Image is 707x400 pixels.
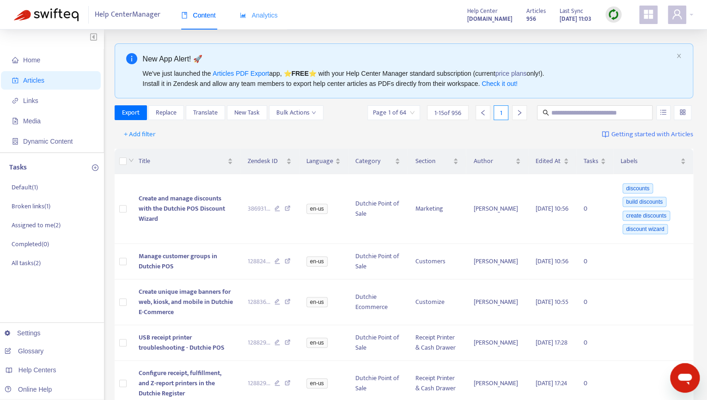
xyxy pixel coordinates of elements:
span: + Add filter [124,129,156,140]
span: Help Center Manager [95,6,160,24]
span: 1 - 15 of 956 [434,108,461,118]
span: Bulk Actions [276,108,316,118]
img: sync.dc5367851b00ba804db3.png [608,9,619,20]
span: Title [139,156,226,166]
span: Content [181,12,216,19]
span: [DATE] 10:56 [536,203,568,214]
a: Settings [5,329,41,337]
span: Tasks [584,156,598,166]
span: en-us [306,204,328,214]
span: Author [473,156,513,166]
th: Labels [613,149,693,174]
span: file-image [12,118,18,124]
a: Online Help [5,386,52,393]
td: [PERSON_NAME] [466,174,528,244]
span: en-us [306,338,328,348]
span: user [671,9,683,20]
button: New Task [227,105,267,120]
td: 0 [576,325,613,361]
button: Bulk Actionsdown [269,105,323,120]
span: Media [23,117,41,125]
span: left [480,109,486,116]
button: unordered-list [656,105,670,120]
span: discount wizard [622,224,668,234]
span: Help Center [467,6,498,16]
strong: [DATE] 11:03 [560,14,591,24]
span: en-us [306,297,328,307]
span: 128829 ... [248,338,270,348]
strong: [DOMAIN_NAME] [467,14,512,24]
td: Dutchie Point of Sale [348,174,408,244]
span: [DATE] 10:55 [536,297,568,307]
span: build discounts [622,197,666,207]
img: Swifteq [14,8,79,21]
span: New Task [234,108,260,118]
p: Broken links ( 1 ) [12,201,50,211]
span: container [12,138,18,145]
span: Section [415,156,451,166]
td: Marketing [408,174,466,244]
span: plus-circle [92,164,98,171]
th: Language [299,149,348,174]
span: 128829 ... [248,378,270,388]
span: [DATE] 17:28 [536,337,567,348]
span: area-chart [240,12,246,18]
span: Links [23,97,38,104]
span: Configure receipt, fulfillment, and Z-report printers in the Dutchie Register [139,368,221,399]
span: USB receipt printer troubleshooting - Dutchie POS [139,332,225,353]
span: Dynamic Content [23,138,73,145]
span: Zendesk ID [248,156,284,166]
p: Assigned to me ( 2 ) [12,220,61,230]
a: Check it out! [481,80,518,87]
td: 0 [576,174,613,244]
span: Create unique image banners for web, kiosk, and mobile in Dutchie E-Commerce [139,286,233,317]
span: en-us [306,256,328,267]
strong: 956 [526,14,536,24]
span: [DATE] 10:56 [536,256,568,267]
span: Language [306,156,333,166]
span: link [12,97,18,104]
span: Home [23,56,40,64]
button: + Add filter [117,127,163,142]
span: info-circle [126,53,137,64]
span: Category [355,156,393,166]
a: price plans [495,70,527,77]
div: We've just launched the app, ⭐ ⭐️ with your Help Center Manager standard subscription (current on... [143,68,673,89]
span: 128836 ... [248,297,270,307]
span: unordered-list [660,109,666,115]
td: Dutchie Point of Sale [348,244,408,279]
td: Customers [408,244,466,279]
span: Manage customer groups in Dutchie POS [139,251,217,272]
iframe: Button to launch messaging window [670,363,700,393]
span: Help Centers [18,366,56,374]
span: discounts [622,183,653,194]
td: 0 [576,244,613,279]
span: 386931 ... [248,204,270,214]
p: Default ( 1 ) [12,182,38,192]
td: Dutchie Point of Sale [348,325,408,361]
th: Title [131,149,240,174]
span: Last Sync [560,6,583,16]
th: Zendesk ID [240,149,299,174]
td: Receipt Printer & Cash Drawer [408,325,466,361]
span: book [181,12,188,18]
td: Dutchie Ecommerce [348,279,408,325]
span: Edited At [536,156,561,166]
span: Labels [621,156,678,166]
b: FREE [291,70,308,77]
button: Replace [148,105,184,120]
span: search [542,109,549,116]
th: Author [466,149,528,174]
a: Articles PDF Export [213,70,269,77]
button: close [676,53,682,59]
button: Translate [186,105,225,120]
p: Completed ( 0 ) [12,239,49,249]
td: [PERSON_NAME] [466,325,528,361]
div: 1 [494,105,508,120]
span: Getting started with Articles [611,129,693,140]
span: [DATE] 17:24 [536,378,567,388]
span: Replace [156,108,177,118]
td: Customize [408,279,466,325]
span: Export [122,108,140,118]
